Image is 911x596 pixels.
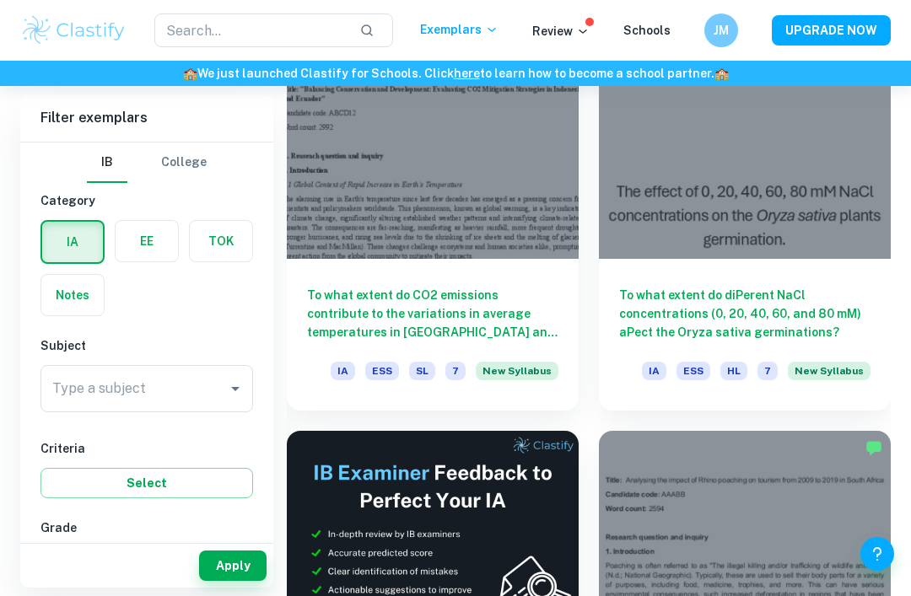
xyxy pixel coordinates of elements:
[87,142,127,183] button: IB
[40,518,253,537] h6: Grade
[454,67,480,80] a: here
[865,439,882,456] img: Marked
[40,468,253,498] button: Select
[642,362,666,380] span: IA
[619,286,871,341] h6: To what extent do diPerent NaCl concentrations (0, 20, 40, 60, and 80 mM) aPect the Oryza sativa ...
[599,40,891,411] a: To what extent do diPerent NaCl concentrations (0, 20, 40, 60, and 80 mM) aPect the Oryza sativa ...
[704,13,738,47] button: JM
[420,20,499,39] p: Exemplars
[161,142,207,183] button: College
[788,362,871,390] div: Starting from the May 2026 session, the ESS IA requirements have changed. We created this exempla...
[532,22,590,40] p: Review
[307,286,558,341] h6: To what extent do CO2 emissions contribute to the variations in average temperatures in [GEOGRAPH...
[757,362,778,380] span: 7
[190,221,252,261] button: TOK
[42,222,103,262] button: IA
[623,24,671,37] a: Schools
[860,537,894,571] button: Help and Feedback
[40,336,253,355] h6: Subject
[199,550,267,581] button: Apply
[183,67,197,80] span: 🏫
[409,362,435,380] span: SL
[20,94,273,142] h6: Filter exemplars
[40,191,253,210] h6: Category
[476,362,558,390] div: Starting from the May 2026 session, the ESS IA requirements have changed. We created this exempla...
[287,40,579,411] a: To what extent do CO2 emissions contribute to the variations in average temperatures in [GEOGRAPH...
[714,67,729,80] span: 🏫
[331,362,355,380] span: IA
[788,362,871,380] span: New Syllabus
[154,13,347,47] input: Search...
[224,377,247,400] button: Open
[87,142,207,183] div: Filter type choice
[41,275,104,315] button: Notes
[40,439,253,458] h6: Criteria
[712,21,731,40] h6: JM
[3,64,908,83] h6: We just launched Clastify for Schools. Click to learn how to become a school partner.
[720,362,747,380] span: HL
[116,221,178,261] button: EE
[445,362,466,380] span: 7
[677,362,710,380] span: ESS
[476,362,558,380] span: New Syllabus
[365,362,399,380] span: ESS
[772,15,891,46] button: UPGRADE NOW
[20,13,127,47] img: Clastify logo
